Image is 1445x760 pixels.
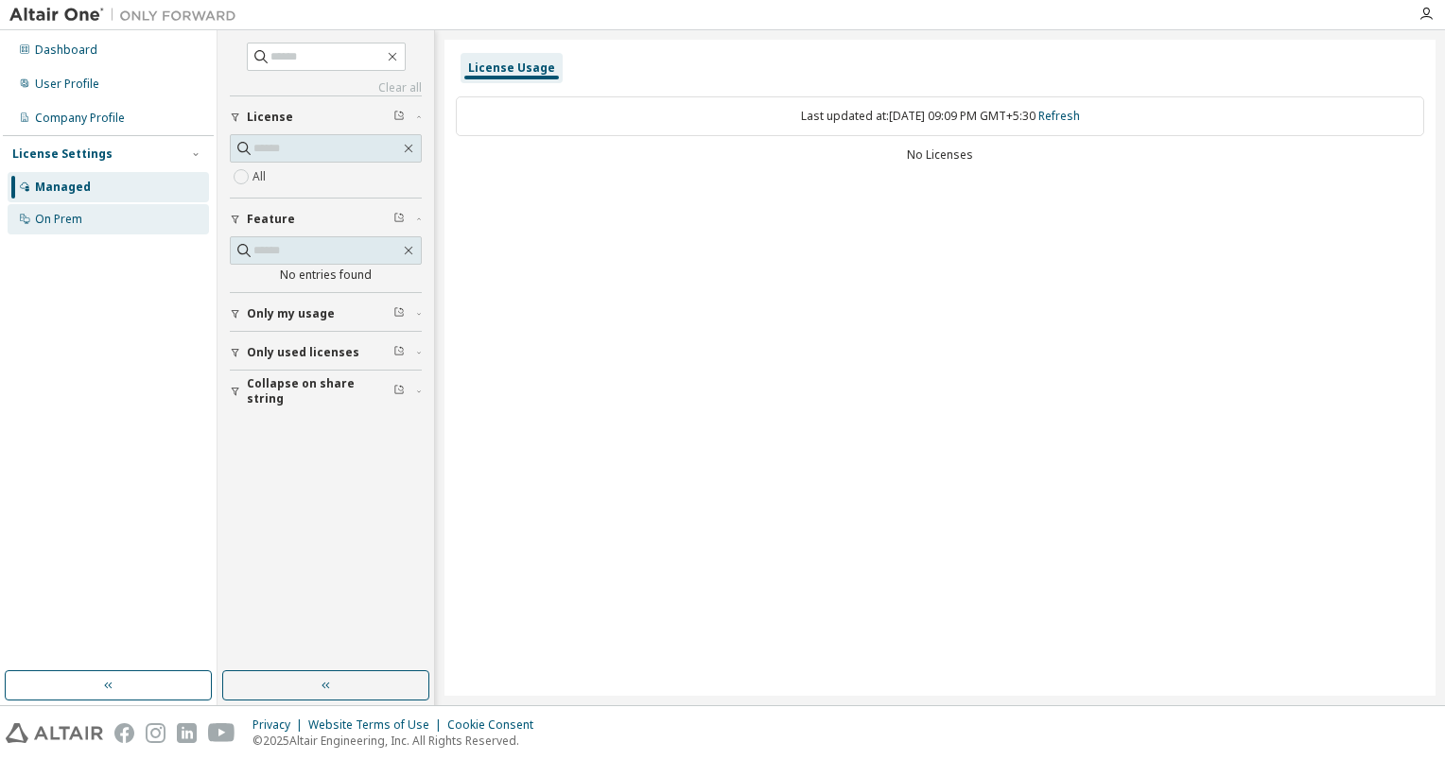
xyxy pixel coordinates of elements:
[252,165,270,188] label: All
[393,212,405,227] span: Clear filter
[456,96,1424,136] div: Last updated at: [DATE] 09:09 PM GMT+5:30
[252,717,308,733] div: Privacy
[252,733,545,749] p: © 2025 Altair Engineering, Inc. All Rights Reserved.
[230,371,422,412] button: Collapse on share string
[6,723,103,743] img: altair_logo.svg
[247,376,393,406] span: Collapse on share string
[308,717,447,733] div: Website Terms of Use
[230,332,422,373] button: Only used licenses
[447,717,545,733] div: Cookie Consent
[35,43,97,58] div: Dashboard
[146,723,165,743] img: instagram.svg
[12,147,113,162] div: License Settings
[247,345,359,360] span: Only used licenses
[1038,108,1080,124] a: Refresh
[35,180,91,195] div: Managed
[468,60,555,76] div: License Usage
[230,80,422,95] a: Clear all
[177,723,197,743] img: linkedin.svg
[247,306,335,321] span: Only my usage
[393,345,405,360] span: Clear filter
[35,77,99,92] div: User Profile
[247,212,295,227] span: Feature
[230,268,422,283] div: No entries found
[456,147,1424,163] div: No Licenses
[35,212,82,227] div: On Prem
[114,723,134,743] img: facebook.svg
[393,306,405,321] span: Clear filter
[230,96,422,138] button: License
[35,111,125,126] div: Company Profile
[208,723,235,743] img: youtube.svg
[230,293,422,335] button: Only my usage
[247,110,293,125] span: License
[393,110,405,125] span: Clear filter
[230,199,422,240] button: Feature
[9,6,246,25] img: Altair One
[393,384,405,399] span: Clear filter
